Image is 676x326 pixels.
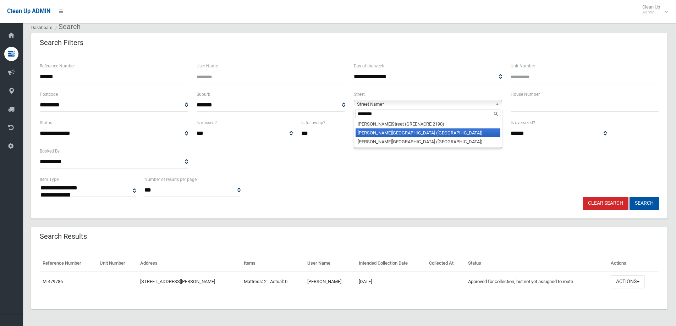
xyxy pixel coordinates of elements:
[197,119,217,127] label: Is missed?
[31,230,95,243] header: Search Results
[140,279,215,284] a: [STREET_ADDRESS][PERSON_NAME]
[354,62,384,70] label: Day of the week
[465,271,608,292] td: Approved for collection, but not yet assigned to route
[630,197,659,210] button: Search
[642,10,660,15] small: Admin
[40,147,60,155] label: Booked By
[40,119,52,127] label: Status
[356,271,426,292] td: [DATE]
[241,271,304,292] td: Mattress: 2 - Actual: 0
[511,119,535,127] label: Is oversized?
[465,255,608,271] th: Status
[511,62,535,70] label: Unit Number
[358,130,392,136] em: [PERSON_NAME]
[356,120,500,128] li: Street (GREENACRE 2190)
[608,255,659,271] th: Actions
[639,4,667,15] span: Clean Up
[137,255,241,271] th: Address
[40,90,58,98] label: Postcode
[354,90,365,98] label: Street
[31,25,53,30] a: Dashboard
[356,137,500,146] li: [GEOGRAPHIC_DATA] ([GEOGRAPHIC_DATA])
[144,176,197,183] label: Number of results per page
[583,197,628,210] a: Clear Search
[356,255,426,271] th: Intended Collection Date
[97,255,137,271] th: Unit Number
[301,119,325,127] label: Is follow up?
[40,62,75,70] label: Reference Number
[43,279,63,284] a: M-479786
[40,176,59,183] label: Item Type
[511,90,540,98] label: House Number
[40,255,97,271] th: Reference Number
[426,255,465,271] th: Collected At
[358,121,392,127] em: [PERSON_NAME]
[304,271,356,292] td: [PERSON_NAME]
[356,128,500,137] li: [GEOGRAPHIC_DATA] ([GEOGRAPHIC_DATA])
[7,8,50,15] span: Clean Up ADMIN
[54,20,81,33] li: Search
[304,255,356,271] th: User Name
[197,62,218,70] label: User Name
[358,139,392,144] em: [PERSON_NAME]
[241,255,304,271] th: Items
[31,36,92,50] header: Search Filters
[197,90,210,98] label: Suburb
[611,275,645,288] button: Actions
[357,100,493,109] span: Street Name*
